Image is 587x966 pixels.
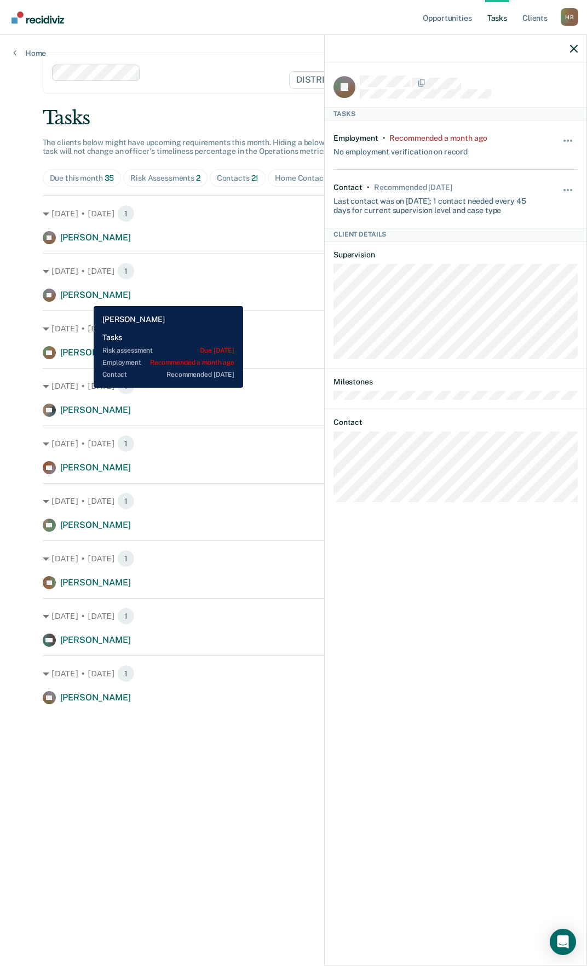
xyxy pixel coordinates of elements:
span: 1 [117,492,135,510]
div: • [383,134,385,143]
div: [DATE] • [DATE] [43,435,545,452]
span: [PERSON_NAME] [60,347,131,358]
dt: Supervision [333,250,578,260]
div: Risk Assessments [130,174,200,183]
span: 21 [251,174,259,182]
span: 1 [117,377,135,395]
span: 2 [196,174,200,182]
div: [DATE] • [DATE] [43,377,545,395]
span: 1 [117,435,135,452]
div: [DATE] • [DATE] [43,320,545,337]
div: Last contact was on [DATE]; 1 contact needed every 45 days for current supervision level and case... [333,192,537,215]
span: [PERSON_NAME] [60,635,131,645]
div: Client Details [325,228,586,241]
div: [DATE] • [DATE] [43,205,545,222]
div: [DATE] • [DATE] [43,665,545,682]
div: Open Intercom Messenger [550,929,576,955]
span: 1 [117,205,135,222]
span: [PERSON_NAME] [60,520,131,530]
div: No employment verification on record [333,143,468,157]
span: The clients below might have upcoming requirements this month. Hiding a below task will not chang... [43,138,329,156]
span: 1 [117,262,135,280]
div: Contact [333,183,362,192]
div: Contacts [217,174,259,183]
a: Home [13,48,46,58]
button: Profile dropdown button [561,8,578,26]
dt: Contact [333,418,578,427]
span: 1 [117,665,135,682]
div: Recommended a month ago [389,134,487,143]
dt: Milestones [333,377,578,387]
span: 1 [117,550,135,567]
div: [DATE] • [DATE] [43,262,545,280]
div: [DATE] • [DATE] [43,492,545,510]
span: [PERSON_NAME] [60,290,131,300]
div: H B [561,8,578,26]
div: Tasks [325,107,586,120]
span: [PERSON_NAME] [60,462,131,473]
img: Recidiviz [11,12,64,24]
div: Tasks [43,107,545,129]
div: Due this month [50,174,114,183]
span: [PERSON_NAME] [60,405,131,415]
div: • [367,183,370,192]
div: Recommended in 4 days [374,183,452,192]
div: [DATE] • [DATE] [43,550,545,567]
span: [PERSON_NAME] [60,577,131,588]
div: Employment [333,134,378,143]
span: [PERSON_NAME] [60,232,131,243]
span: 35 [105,174,114,182]
span: 1 [117,320,135,337]
span: DISTRICT OFFICE 7, [US_STATE][GEOGRAPHIC_DATA] [289,71,533,89]
span: 1 [117,607,135,625]
div: [DATE] • [DATE] [43,607,545,625]
span: [PERSON_NAME] [60,692,131,703]
div: Home Contacts [275,174,340,183]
